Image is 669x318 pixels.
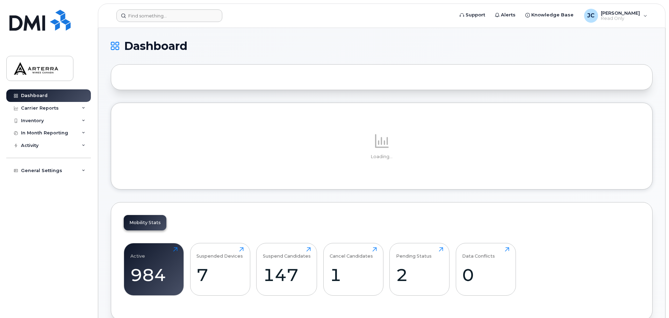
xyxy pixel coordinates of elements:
div: Suspend Candidates [263,247,311,259]
a: Data Conflicts0 [462,247,509,292]
div: 0 [462,265,509,285]
p: Loading... [124,154,640,160]
a: Pending Status2 [396,247,443,292]
a: Suspended Devices7 [196,247,244,292]
div: 7 [196,265,244,285]
a: Active984 [130,247,178,292]
a: Cancel Candidates1 [330,247,377,292]
div: Data Conflicts [462,247,495,259]
a: Suspend Candidates147 [263,247,311,292]
div: Pending Status [396,247,432,259]
div: 984 [130,265,178,285]
div: 1 [330,265,377,285]
div: Suspended Devices [196,247,243,259]
div: 147 [263,265,311,285]
div: 2 [396,265,443,285]
div: Cancel Candidates [330,247,373,259]
div: Active [130,247,145,259]
span: Dashboard [124,41,187,51]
